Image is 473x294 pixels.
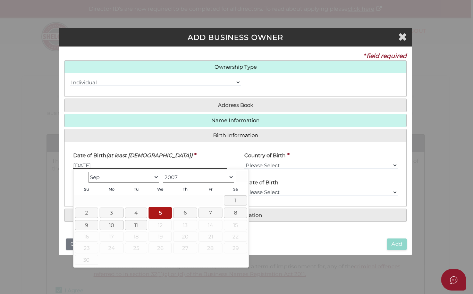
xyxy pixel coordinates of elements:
[100,232,124,242] span: 17
[224,243,247,253] span: 29
[157,187,163,192] span: Wednesday
[106,152,193,159] i: (at least [DEMOGRAPHIC_DATA])
[66,238,89,250] button: Close
[236,171,247,182] a: Next
[125,208,147,218] a: 4
[75,232,98,242] span: 16
[173,220,197,230] span: 13
[70,118,402,124] a: Name Information
[224,195,247,205] a: 1
[244,161,398,169] select: v
[109,187,115,192] span: Monday
[224,208,247,218] a: 8
[100,243,124,253] span: 24
[183,187,187,192] span: Thursday
[173,243,197,253] span: 27
[173,208,197,218] a: 6
[73,161,227,169] input: dd/mm/yyyy
[149,207,172,218] a: 5
[75,243,98,253] span: 23
[244,153,286,159] h4: Country of Birth
[199,208,222,218] a: 7
[134,187,138,192] span: Tuesday
[199,243,222,253] span: 28
[224,232,247,242] span: 22
[125,232,147,242] span: 18
[149,232,172,242] span: 19
[209,187,212,192] span: Friday
[70,133,402,138] a: Birth Information
[387,238,407,250] button: Add
[75,255,98,265] span: 30
[125,243,147,253] span: 25
[173,232,197,242] span: 20
[100,208,124,218] a: 3
[149,243,172,253] span: 26
[75,220,98,230] a: 9
[100,220,124,230] a: 10
[125,220,147,230] a: 11
[199,220,222,230] span: 14
[70,212,402,218] a: Address Information
[75,171,86,182] a: Prev
[84,187,89,192] span: Sunday
[441,269,466,291] button: Open asap
[224,220,247,230] span: 15
[199,232,222,242] span: 21
[73,153,193,159] h4: Date of Birth
[244,180,278,186] h4: State of Birth
[149,220,172,230] span: 12
[75,208,98,218] a: 2
[233,187,238,192] span: Saturday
